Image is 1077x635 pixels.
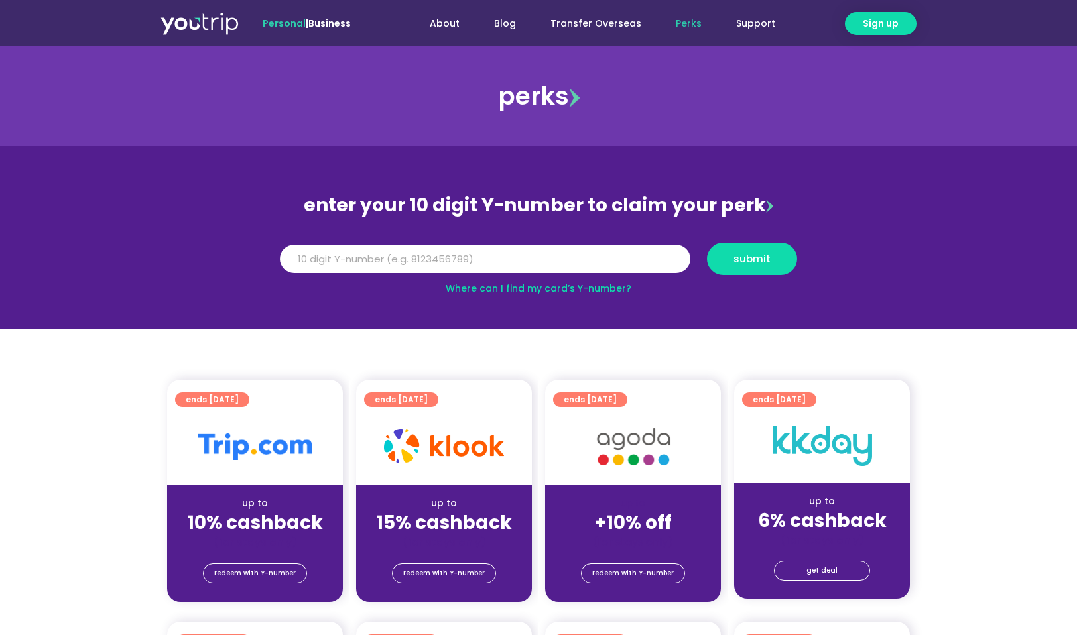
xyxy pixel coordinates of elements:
a: Perks [659,11,719,36]
div: up to [178,496,332,510]
a: ends [DATE] [742,392,816,407]
span: Personal [263,17,306,30]
div: enter your 10 digit Y-number to claim your perk [273,188,804,223]
span: up to [621,496,645,510]
a: redeem with Y-number [581,563,685,583]
div: up to [367,496,521,510]
a: Sign up [845,12,917,35]
a: redeem with Y-number [392,563,496,583]
a: About [412,11,477,36]
span: | [263,17,351,30]
strong: 6% cashback [758,508,887,534]
div: up to [745,494,899,508]
div: (for stays only) [556,535,710,549]
input: 10 digit Y-number (e.g. 8123456789) [280,245,690,274]
span: redeem with Y-number [214,564,296,583]
span: Sign up [863,17,899,30]
a: Transfer Overseas [533,11,659,36]
span: redeem with Y-number [592,564,674,583]
span: ends [DATE] [375,392,428,407]
div: (for stays only) [367,535,521,549]
button: submit [707,243,797,275]
strong: 15% cashback [376,510,512,536]
strong: +10% off [594,510,672,536]
span: get deal [806,561,838,580]
a: Where can I find my card’s Y-number? [446,282,631,295]
a: ends [DATE] [175,392,249,407]
span: redeem with Y-number [403,564,485,583]
span: submit [733,254,771,264]
span: ends [DATE] [186,392,239,407]
span: ends [DATE] [564,392,617,407]
a: Support [719,11,792,36]
a: ends [DATE] [553,392,627,407]
div: (for stays only) [745,533,899,547]
a: ends [DATE] [364,392,438,407]
nav: Menu [387,11,792,36]
strong: 10% cashback [187,510,323,536]
a: redeem with Y-number [203,563,307,583]
span: ends [DATE] [753,392,806,407]
a: Business [308,17,351,30]
a: get deal [774,561,870,581]
div: (for stays only) [178,535,332,549]
form: Y Number [280,243,797,285]
a: Blog [477,11,533,36]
